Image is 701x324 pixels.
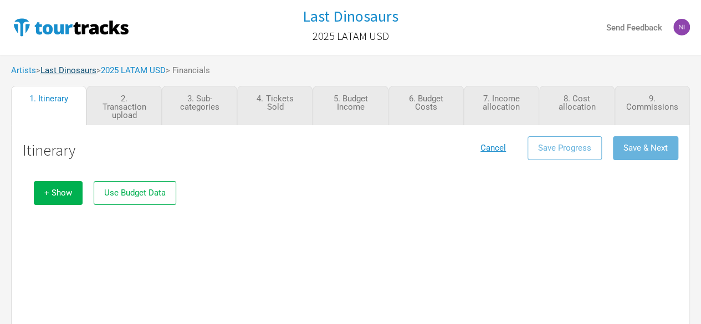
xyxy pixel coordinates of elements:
[34,181,83,205] button: + Show
[36,66,96,75] span: >
[470,136,516,160] button: Cancel
[673,19,690,35] img: Nicolas
[96,66,166,75] span: >
[464,86,539,125] a: 7. Income allocation
[303,8,398,25] a: Last Dinosaurs
[623,143,668,153] span: Save & Next
[94,181,176,205] button: Use Budget Data
[40,65,96,75] a: Last Dinosaurs
[606,23,662,33] strong: Send Feedback
[23,142,75,159] h1: Itinerary
[539,86,615,125] a: 8. Cost allocation
[615,86,690,125] a: 9. Commissions
[470,143,516,153] a: Cancel
[613,136,678,160] button: Save & Next
[11,16,131,38] img: TourTracks
[11,86,86,125] a: 1. Itinerary
[86,86,162,125] a: 2. Transaction upload
[162,86,237,125] a: 3. Sub-categories
[104,188,166,198] span: Use Budget Data
[538,143,591,153] span: Save Progress
[388,86,464,125] a: 6. Budget Costs
[303,6,398,26] h1: Last Dinosaurs
[237,86,313,125] a: 4. Tickets Sold
[11,65,36,75] a: Artists
[312,24,388,48] a: 2025 LATAM USD
[313,86,388,125] a: 5. Budget Income
[166,66,210,75] span: > Financials
[528,136,602,160] button: Save Progress
[101,65,166,75] a: 2025 LATAM USD
[44,188,72,198] span: + Show
[312,30,388,42] h2: 2025 LATAM USD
